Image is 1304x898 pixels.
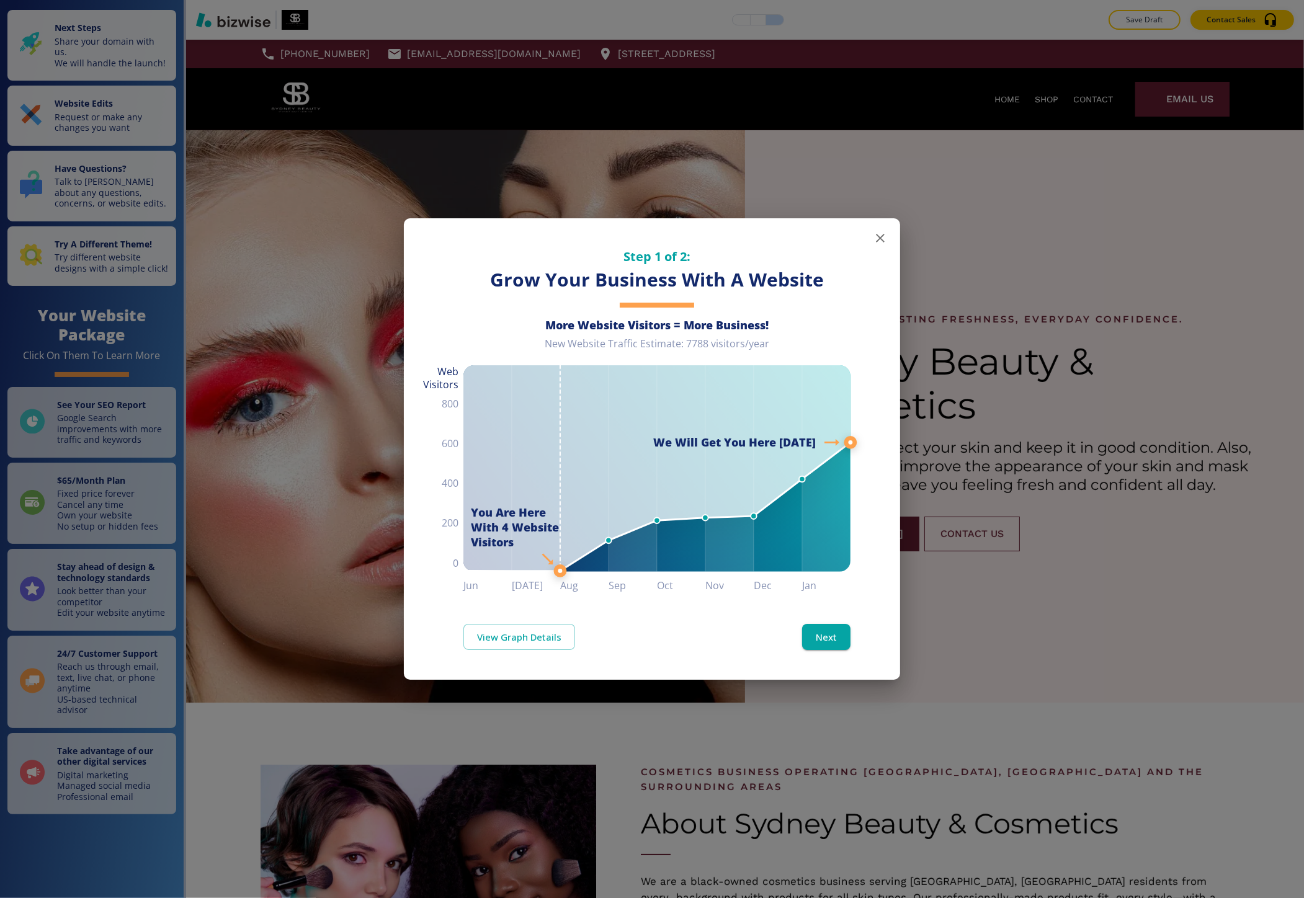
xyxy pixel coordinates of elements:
[463,267,851,293] h3: Grow Your Business With A Website
[463,337,851,360] div: New Website Traffic Estimate: 7788 visitors/year
[463,624,575,650] a: View Graph Details
[609,577,657,594] h6: Sep
[705,577,754,594] h6: Nov
[463,318,851,332] h6: More Website Visitors = More Business!
[463,248,851,265] h5: Step 1 of 2:
[802,624,851,650] button: Next
[463,577,512,594] h6: Jun
[512,577,560,594] h6: [DATE]
[657,577,705,594] h6: Oct
[802,577,851,594] h6: Jan
[560,577,609,594] h6: Aug
[754,577,802,594] h6: Dec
